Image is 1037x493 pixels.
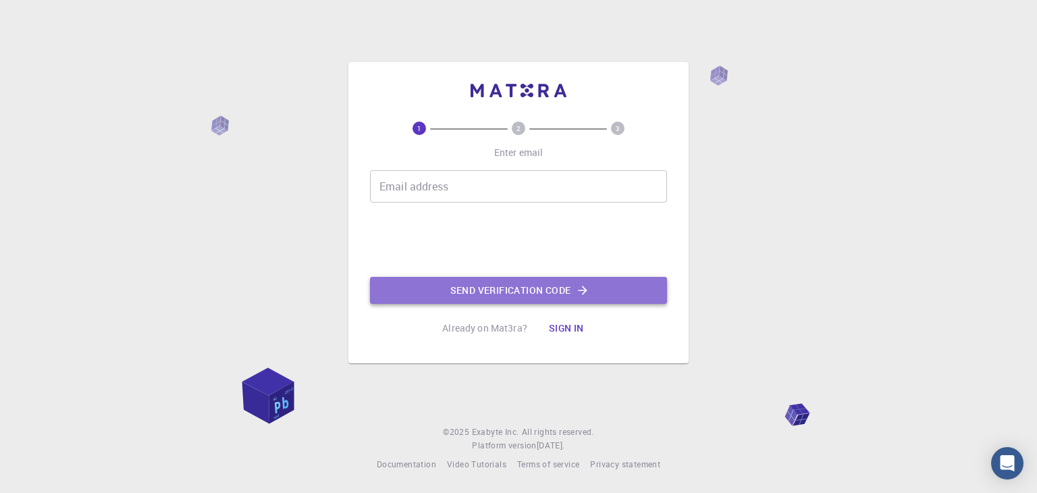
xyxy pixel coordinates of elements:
button: Send verification code [370,277,667,304]
button: Sign in [538,315,595,342]
span: Terms of service [517,459,579,469]
div: Open Intercom Messenger [991,447,1023,479]
a: Privacy statement [590,458,660,471]
span: © 2025 [443,425,471,439]
span: Platform version [472,439,536,452]
iframe: reCAPTCHA [416,213,621,266]
span: Video Tutorials [447,459,506,469]
span: Privacy statement [590,459,660,469]
p: Already on Mat3ra? [442,321,527,335]
span: All rights reserved. [522,425,594,439]
a: Terms of service [517,458,579,471]
text: 1 [417,124,421,133]
a: [DATE]. [537,439,565,452]
a: Documentation [377,458,436,471]
a: Video Tutorials [447,458,506,471]
span: [DATE] . [537,440,565,450]
span: Exabyte Inc. [472,426,519,437]
text: 3 [616,124,620,133]
span: Documentation [377,459,436,469]
p: Enter email [494,146,543,159]
a: Exabyte Inc. [472,425,519,439]
text: 2 [516,124,521,133]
